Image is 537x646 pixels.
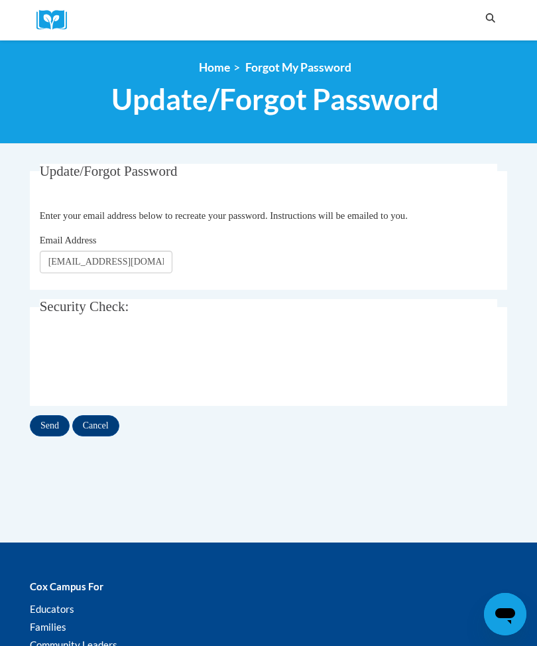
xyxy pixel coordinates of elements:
input: Cancel [72,415,119,436]
span: Enter your email address below to recreate your password. Instructions will be emailed to you. [40,210,408,221]
img: Logo brand [36,10,76,31]
iframe: Button to launch messaging window, conversation in progress [484,593,526,635]
span: Forgot My Password [245,60,351,74]
input: Send [30,415,70,436]
a: Home [199,60,230,74]
a: Cox Campus [36,10,76,31]
b: Cox Campus For [30,580,103,592]
iframe: reCAPTCHA [40,338,241,389]
input: Email [40,251,172,273]
span: Update/Forgot Password [40,163,178,179]
a: Educators [30,603,74,615]
span: Security Check: [40,298,129,314]
button: Search [481,11,501,27]
a: Families [30,621,66,633]
span: Email Address [40,235,97,245]
span: Update/Forgot Password [111,82,439,117]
